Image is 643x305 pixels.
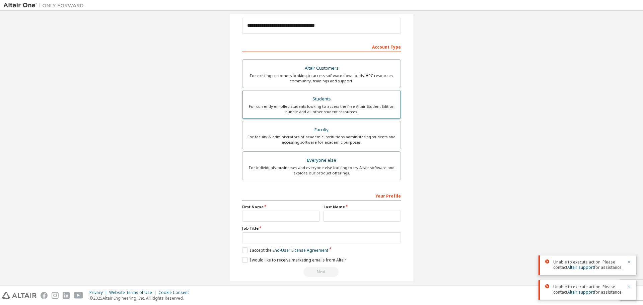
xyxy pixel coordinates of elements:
[246,64,397,73] div: Altair Customers
[242,257,346,263] label: I would like to receive marketing emails from Altair
[158,290,193,295] div: Cookie Consent
[89,290,109,295] div: Privacy
[567,264,594,270] a: Altair support
[242,226,401,231] label: Job Title
[242,204,319,210] label: First Name
[242,41,401,52] div: Account Type
[324,204,401,210] label: Last Name
[2,292,37,299] img: altair_logo.svg
[273,247,328,253] a: End-User License Agreement
[246,125,397,135] div: Faculty
[553,259,623,270] span: Unable to execute action. Please contact for assistance.
[567,289,594,295] a: Altair support
[246,165,397,176] div: For individuals, businesses and everyone else looking to try Altair software and explore our prod...
[74,292,83,299] img: youtube.svg
[246,134,397,145] div: For faculty & administrators of academic institutions administering students and accessing softwa...
[242,247,328,253] label: I accept the
[246,104,397,115] div: For currently enrolled students looking to access the free Altair Student Edition bundle and all ...
[89,295,193,301] p: © 2025 Altair Engineering, Inc. All Rights Reserved.
[246,156,397,165] div: Everyone else
[3,2,87,9] img: Altair One
[52,292,59,299] img: instagram.svg
[242,267,401,277] div: Email already exists
[553,284,623,295] span: Unable to execute action. Please contact for assistance.
[41,292,48,299] img: facebook.svg
[246,73,397,84] div: For existing customers looking to access software downloads, HPC resources, community, trainings ...
[109,290,158,295] div: Website Terms of Use
[63,292,70,299] img: linkedin.svg
[242,190,401,201] div: Your Profile
[246,94,397,104] div: Students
